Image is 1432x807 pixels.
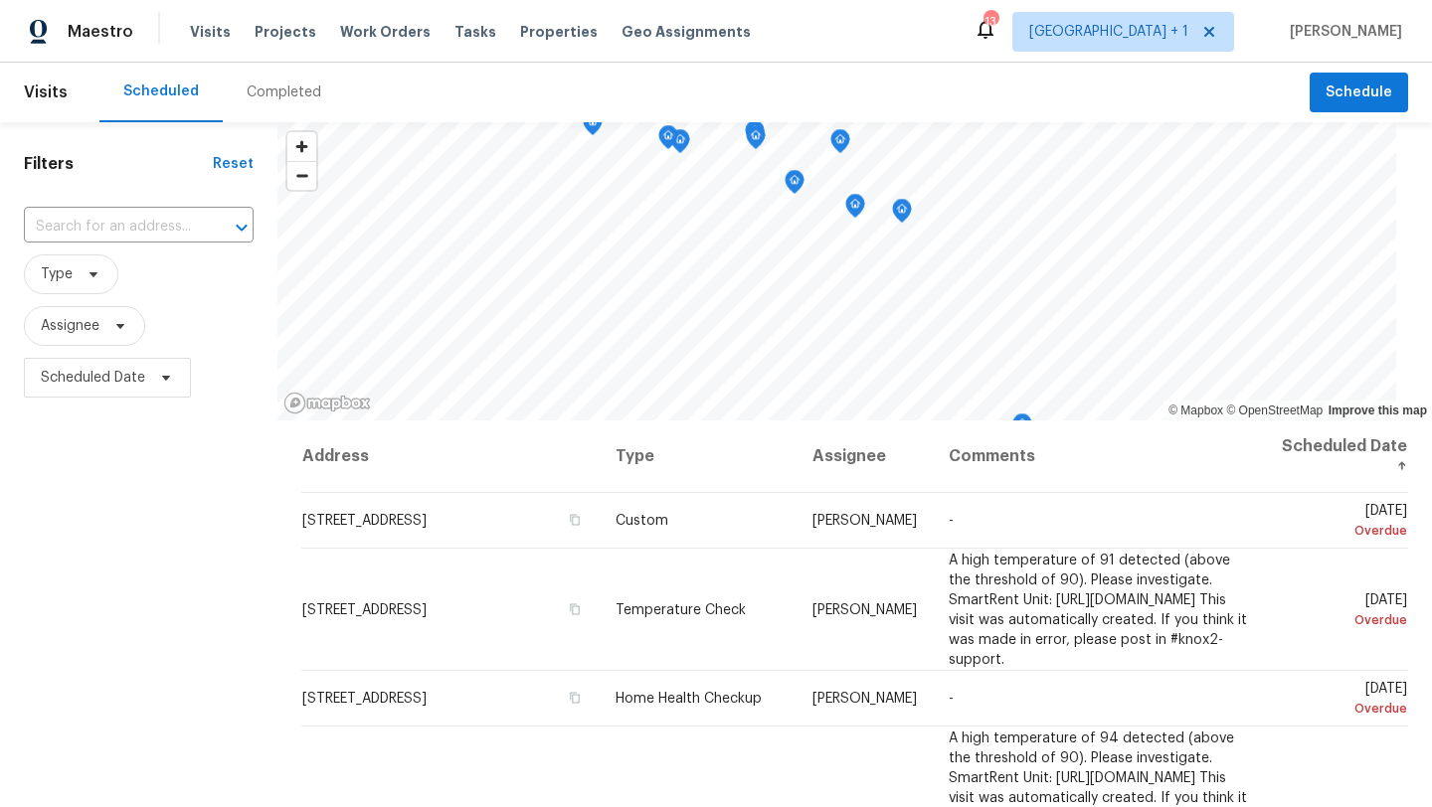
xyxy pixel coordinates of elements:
[302,514,427,528] span: [STREET_ADDRESS]
[622,22,751,42] span: Geo Assignments
[949,514,954,528] span: -
[1326,81,1392,105] span: Schedule
[583,111,603,142] div: Map marker
[41,316,99,336] span: Assignee
[892,199,912,230] div: Map marker
[454,25,496,39] span: Tasks
[812,514,917,528] span: [PERSON_NAME]
[68,22,133,42] span: Maestro
[1281,609,1407,629] div: Overdue
[41,264,73,284] span: Type
[658,125,678,156] div: Map marker
[1226,403,1323,417] a: OpenStreetMap
[24,71,68,114] span: Visits
[283,392,371,414] a: Mapbox homepage
[670,129,690,160] div: Map marker
[1265,420,1408,493] th: Scheduled Date ↑
[213,154,254,174] div: Reset
[287,132,316,161] button: Zoom in
[1029,22,1188,42] span: [GEOGRAPHIC_DATA] + 1
[984,12,997,32] div: 13
[1281,682,1407,719] span: [DATE]
[566,599,584,617] button: Copy Address
[1281,504,1407,541] span: [DATE]
[1281,592,1407,629] span: [DATE]
[287,161,316,190] button: Zoom out
[302,692,427,706] span: [STREET_ADDRESS]
[24,212,198,242] input: Search for an address...
[302,602,427,616] span: [STREET_ADDRESS]
[1168,403,1223,417] a: Mapbox
[566,511,584,529] button: Copy Address
[949,553,1247,666] span: A high temperature of 91 detected (above the threshold of 90). Please investigate. SmartRent Unit...
[797,420,933,493] th: Assignee
[1281,521,1407,541] div: Overdue
[785,170,805,201] div: Map marker
[845,194,865,225] div: Map marker
[1012,413,1032,444] div: Map marker
[1281,699,1407,719] div: Overdue
[340,22,431,42] span: Work Orders
[812,602,917,616] span: [PERSON_NAME]
[1310,73,1408,113] button: Schedule
[600,420,797,493] th: Type
[255,22,316,42] span: Projects
[830,129,850,160] div: Map marker
[616,514,668,528] span: Custom
[277,122,1396,420] canvas: Map
[41,368,145,388] span: Scheduled Date
[616,602,746,616] span: Temperature Check
[123,81,199,101] div: Scheduled
[746,125,766,156] div: Map marker
[933,420,1265,493] th: Comments
[1282,22,1402,42] span: [PERSON_NAME]
[24,154,213,174] h1: Filters
[566,689,584,707] button: Copy Address
[812,692,917,706] span: [PERSON_NAME]
[190,22,231,42] span: Visits
[228,214,256,242] button: Open
[949,692,954,706] span: -
[616,692,762,706] span: Home Health Checkup
[301,420,600,493] th: Address
[287,162,316,190] span: Zoom out
[247,82,321,102] div: Completed
[1329,403,1427,417] a: Improve this map
[520,22,598,42] span: Properties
